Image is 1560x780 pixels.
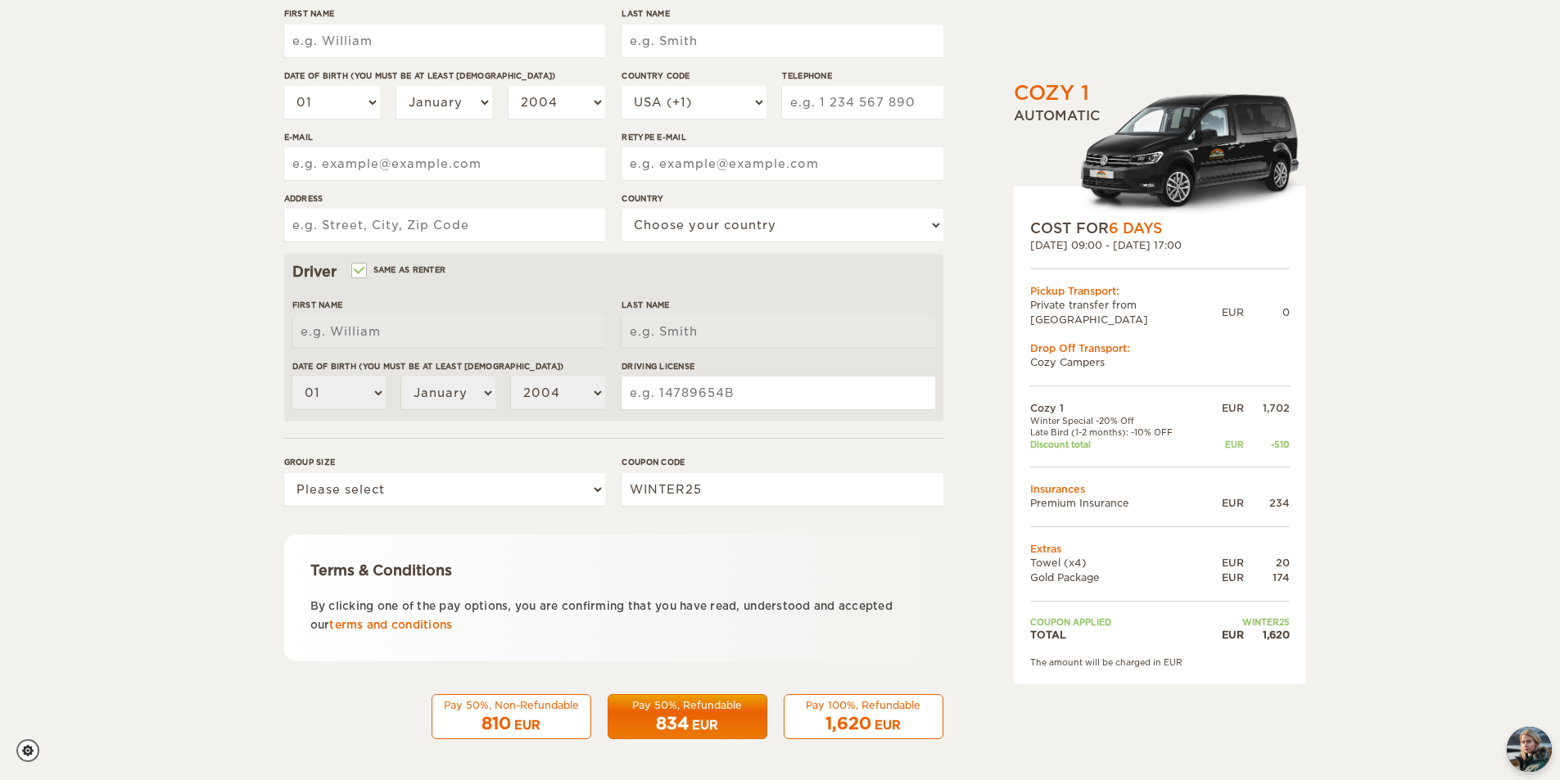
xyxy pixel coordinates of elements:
[292,360,605,372] label: Date of birth (You must be at least [DEMOGRAPHIC_DATA])
[1030,496,1206,510] td: Premium Insurance
[622,131,943,143] label: Retype E-mail
[353,267,364,277] input: Same as renter
[656,714,689,733] span: 834
[16,739,50,762] a: Cookie settings
[442,698,581,712] div: Pay 50%, Non-Refundable
[1244,305,1290,319] div: 0
[782,86,943,119] input: e.g. 1 234 567 890
[1030,238,1290,252] div: [DATE] 09:00 - [DATE] 17:00
[1030,628,1206,642] td: TOTAL
[1030,298,1222,326] td: Private transfer from [GEOGRAPHIC_DATA]
[1030,415,1206,426] td: Winter Special -20% Off
[329,619,452,631] a: terms and conditions
[1222,305,1244,319] div: EUR
[1030,401,1206,415] td: Cozy 1
[1030,482,1290,496] td: Insurances
[284,70,605,82] label: Date of birth (You must be at least [DEMOGRAPHIC_DATA])
[292,262,935,282] div: Driver
[782,70,943,82] label: Telephone
[1079,93,1306,219] img: Volkswagen-Caddy-MaxiCrew_.png
[1205,401,1243,415] div: EUR
[284,209,605,241] input: e.g. Street, City, Zip Code
[1244,496,1290,510] div: 234
[1014,79,1089,107] div: Cozy 1
[622,376,934,409] input: e.g. 14789654B
[1244,556,1290,570] div: 20
[1205,616,1289,628] td: WINTER25
[622,299,934,311] label: Last Name
[1205,496,1243,510] div: EUR
[1014,107,1306,219] div: Automatic
[514,717,540,733] div: EUR
[1030,341,1290,355] div: Drop Off Transport:
[284,147,605,180] input: e.g. example@example.com
[608,694,767,740] button: Pay 50%, Refundable 834 EUR
[622,192,943,205] label: Country
[482,714,511,733] span: 810
[1030,556,1206,570] td: Towel (x4)
[310,561,917,580] div: Terms & Conditions
[1030,542,1290,556] td: Extras
[1205,556,1243,570] div: EUR
[622,360,934,372] label: Driving License
[1244,570,1290,584] div: 174
[1030,284,1290,298] div: Pickup Transport:
[784,694,943,740] button: Pay 100%, Refundable 1,620 EUR
[432,694,591,740] button: Pay 50%, Non-Refundable 810 EUR
[284,456,605,468] label: Group size
[1244,401,1290,415] div: 1,702
[875,717,901,733] div: EUR
[284,7,605,20] label: First Name
[1030,616,1206,628] td: Coupon applied
[622,147,943,180] input: e.g. example@example.com
[284,25,605,57] input: e.g. William
[622,70,766,82] label: Country Code
[1244,628,1290,642] div: 1,620
[1030,439,1206,450] td: Discount total
[1244,439,1290,450] div: -510
[1507,727,1552,772] button: chat-button
[1030,426,1206,438] td: Late Bird (1-2 months): -10% OFF
[1205,628,1243,642] div: EUR
[825,714,871,733] span: 1,620
[310,597,917,635] p: By clicking one of the pay options, you are confirming that you have read, understood and accepte...
[622,315,934,348] input: e.g. Smith
[622,25,943,57] input: e.g. Smith
[1205,570,1243,584] div: EUR
[284,192,605,205] label: Address
[622,456,943,468] label: Coupon code
[618,698,757,712] div: Pay 50%, Refundable
[1507,727,1552,772] img: Freyja at Cozy Campers
[1109,220,1162,237] span: 6 Days
[292,315,605,348] input: e.g. William
[353,262,446,277] label: Same as renter
[1205,439,1243,450] div: EUR
[1030,656,1290,668] div: The amount will be charged in EUR
[284,131,605,143] label: E-mail
[292,299,605,311] label: First Name
[622,7,943,20] label: Last Name
[1030,355,1290,369] td: Cozy Campers
[1030,570,1206,584] td: Gold Package
[692,717,718,733] div: EUR
[794,698,933,712] div: Pay 100%, Refundable
[1030,219,1290,238] div: COST FOR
